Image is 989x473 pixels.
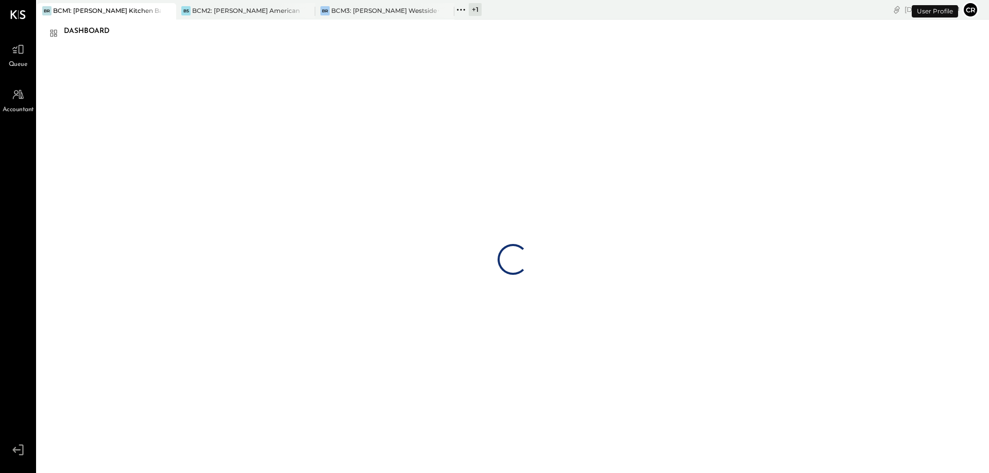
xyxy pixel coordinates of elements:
a: Queue [1,40,36,69]
div: BCM3: [PERSON_NAME] Westside Grill [331,6,439,15]
span: Accountant [3,106,34,115]
div: BCM2: [PERSON_NAME] American Cooking [192,6,300,15]
div: User Profile [912,5,958,17]
div: + 1 [469,3,482,16]
div: BCM1: [PERSON_NAME] Kitchen Bar Market [53,6,161,15]
a: Accountant [1,85,36,115]
div: BS [181,6,191,15]
div: BR [42,6,52,15]
div: [DATE] [905,5,960,14]
div: copy link [892,4,902,15]
button: cr [962,2,979,18]
span: Queue [9,60,28,69]
div: BR [320,6,330,15]
div: Dashboard [64,23,120,40]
